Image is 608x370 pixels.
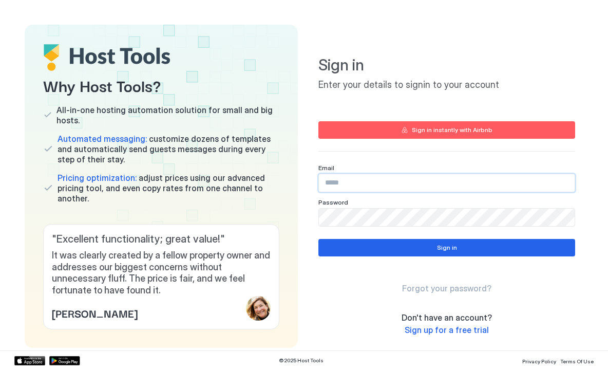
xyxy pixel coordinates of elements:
button: Sign in instantly with Airbnb [318,121,575,139]
span: customize dozens of templates and automatically send guests messages during every step of their s... [58,134,279,164]
span: It was clearly created by a fellow property owner and addresses our biggest concerns without unne... [52,250,271,296]
span: Forgot your password? [402,283,491,293]
span: Automated messaging: [58,134,147,144]
span: Enter your details to signin to your account [318,79,575,91]
span: Don't have an account? [402,312,492,323]
span: Why Host Tools? [43,73,279,97]
span: adjust prices using our advanced pricing tool, and even copy rates from one channel to another. [58,173,279,203]
span: Password [318,198,348,206]
div: profile [246,296,271,321]
span: " Excellent functionality; great value! " [52,233,271,246]
input: Input Field [319,209,575,226]
span: Email [318,164,334,172]
span: Pricing optimization: [58,173,137,183]
a: Terms Of Use [560,355,594,366]
span: Terms Of Use [560,358,594,364]
a: Privacy Policy [522,355,556,366]
span: All-in-one hosting automation solution for small and big hosts. [56,105,279,125]
button: Sign in [318,239,575,256]
span: Privacy Policy [522,358,556,364]
input: Input Field [319,174,575,192]
a: Sign up for a free trial [405,325,489,336]
a: Forgot your password? [402,283,491,294]
div: Sign in [437,243,457,252]
span: © 2025 Host Tools [279,357,324,364]
span: Sign in [318,55,575,75]
span: [PERSON_NAME] [52,305,138,321]
div: Sign in instantly with Airbnb [412,125,492,135]
a: App Store [14,356,45,365]
a: Google Play Store [49,356,80,365]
